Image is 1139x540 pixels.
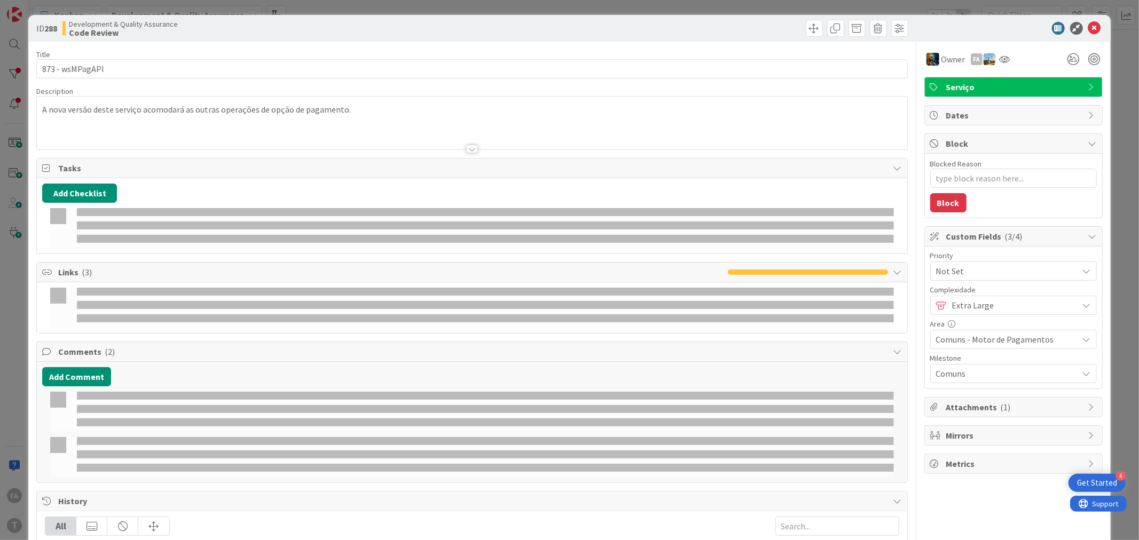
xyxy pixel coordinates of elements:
[930,354,1097,362] div: Milestone
[105,346,115,357] span: ( 2 )
[775,517,899,536] input: Search...
[946,401,1083,414] span: Attachments
[42,104,901,116] p: A nova versão deste serviço acomodará as outras operações de opção de pagamento.
[946,230,1083,243] span: Custom Fields
[82,267,92,277] span: ( 3 )
[36,22,57,35] span: ID
[22,2,49,14] span: Support
[941,53,965,66] span: Owner
[946,457,1083,470] span: Metrics
[42,367,111,386] button: Add Comment
[984,53,995,65] img: DG
[930,159,982,169] label: Blocked Reason
[1116,471,1126,481] div: 4
[36,59,907,78] input: type card name here...
[930,320,1097,328] div: Area
[42,184,117,203] button: Add Checklist
[930,252,1097,259] div: Priority
[946,429,1083,442] span: Mirrors
[1005,231,1023,242] span: ( 3/4 )
[952,298,1073,313] span: Extra Large
[971,53,983,65] div: FA
[58,495,887,507] span: History
[1077,478,1117,488] div: Get Started
[946,109,1083,122] span: Dates
[58,266,722,279] span: Links
[36,50,50,59] label: Title
[58,345,887,358] span: Comments
[44,23,57,34] b: 288
[1069,474,1126,492] div: Open Get Started checklist, remaining modules: 4
[69,20,178,28] span: Development & Quality Assurance
[946,81,1083,93] span: Serviço
[930,193,967,212] button: Block
[58,162,887,174] span: Tasks
[45,517,76,535] div: All
[1001,402,1011,412] span: ( 1 )
[936,264,1073,279] span: Not Set
[936,366,1073,381] span: Comuns
[930,286,1097,293] div: Complexidade
[946,137,1083,150] span: Block
[926,53,939,66] img: JC
[936,332,1073,347] span: Comuns - Motor de Pagamentos
[69,28,178,37] b: Code Review
[36,86,73,96] span: Description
